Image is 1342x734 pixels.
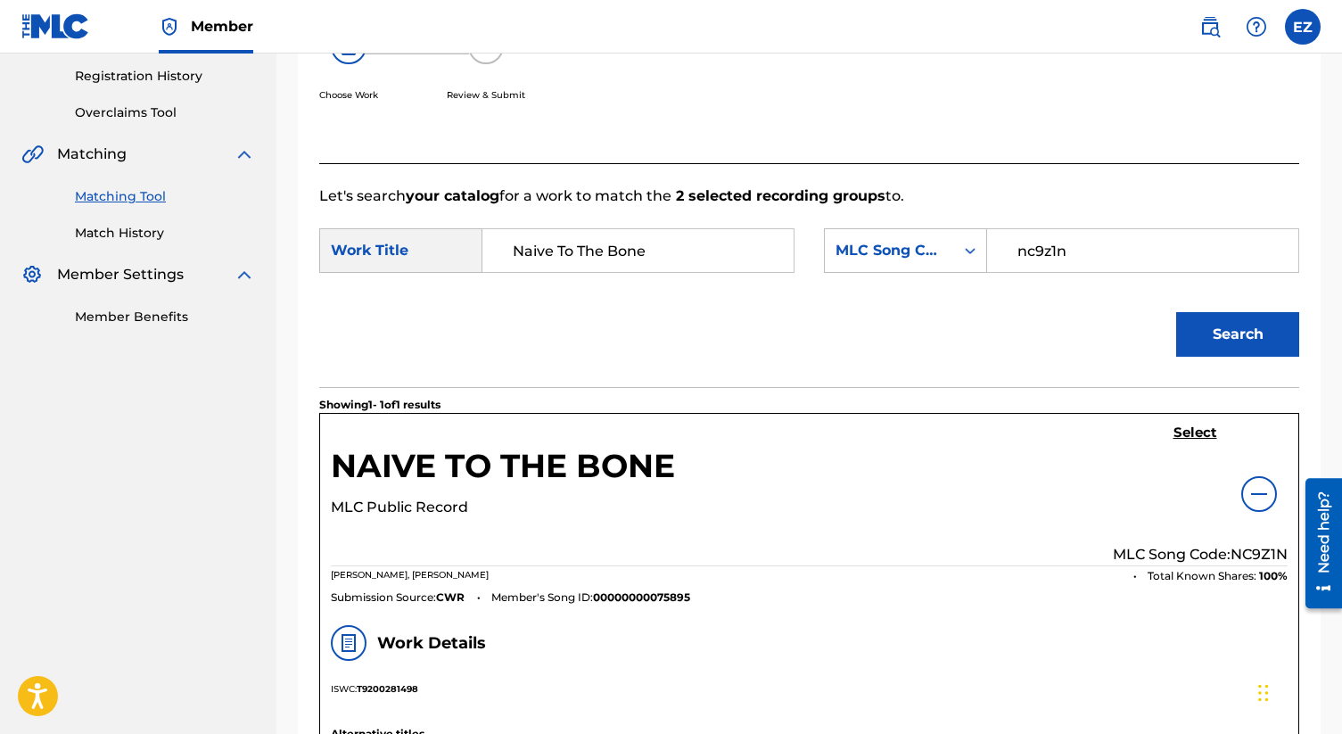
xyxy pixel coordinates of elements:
span: [PERSON_NAME], [PERSON_NAME] [331,569,489,581]
button: Search [1176,312,1299,357]
strong: your catalog [406,187,499,204]
a: Matching Tool [75,187,255,206]
iframe: Resource Center [1292,472,1342,615]
img: work details [338,632,359,654]
div: MLC Song Code [836,240,943,261]
h5: Select [1173,425,1217,441]
a: Registration History [75,67,255,86]
img: Member Settings [21,264,43,285]
img: expand [234,144,255,165]
iframe: Chat Widget [1253,648,1342,734]
h5: NAIVE TO THE BONE [331,446,675,497]
p: Showing 1 - 1 of 1 results [319,397,440,413]
div: Drag [1258,666,1269,720]
p: MLC Song Code: NC9Z1N [1113,544,1288,565]
span: 100 % [1259,568,1288,584]
img: Top Rightsholder [159,16,180,37]
img: Matching [21,144,44,165]
h5: Work Details [377,633,486,654]
span: ISWC: [331,683,357,695]
div: User Menu [1285,9,1321,45]
span: Submission Source: [331,590,436,606]
a: Overclaims Tool [75,103,255,122]
div: Help [1239,9,1274,45]
span: Total Known Shares: [1148,568,1259,584]
p: Let's search for a work to match the to. [319,186,1299,207]
span: 00000000075895 [593,590,690,606]
strong: T9200281498 [357,683,418,695]
p: Review & Submit [447,88,525,102]
span: Matching [57,144,127,165]
img: expand [234,264,255,285]
img: info [1248,483,1270,505]
span: CWR [436,590,465,606]
img: MLC Logo [21,13,90,39]
form: Search Form [319,207,1299,387]
span: Member [191,16,253,37]
p: MLC Public Record [331,497,675,518]
a: Member Benefits [75,308,255,326]
strong: 2 selected recording groups [671,187,885,204]
span: Member's Song ID: [491,590,593,606]
a: Match History [75,224,255,243]
a: Public Search [1192,9,1228,45]
span: Member Settings [57,264,184,285]
img: help [1246,16,1267,37]
img: search [1199,16,1221,37]
p: Choose Work [319,88,378,102]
